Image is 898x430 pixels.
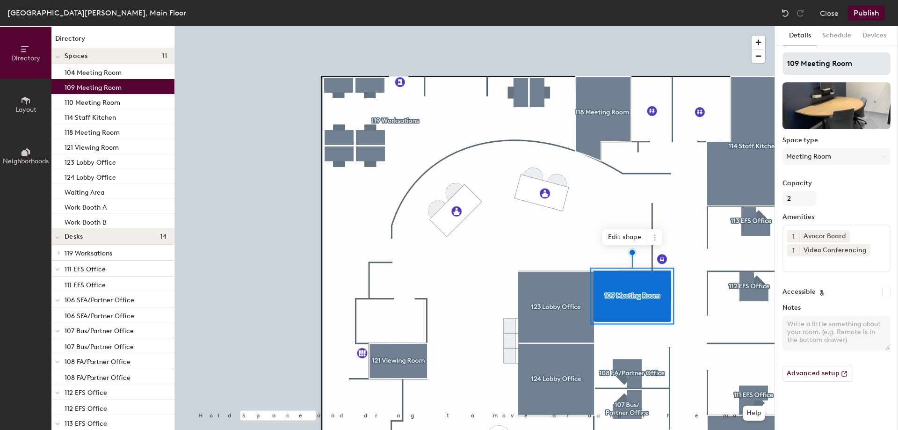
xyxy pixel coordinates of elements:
button: Devices [857,26,892,45]
p: 121 Viewing Room [65,141,119,152]
p: 104 Meeting Room [65,66,122,77]
span: 108 FA/Partner Office [65,358,130,366]
button: Publish [848,6,885,21]
label: Space type [782,137,891,144]
span: 107 Bus/Partner Office [65,327,134,335]
label: Accessible [782,288,816,296]
button: Details [783,26,817,45]
div: Avocor Board [799,230,850,242]
span: Desks [65,233,83,241]
label: Capacity [782,180,891,187]
p: Waiting Area [65,186,104,197]
span: 11 [162,52,167,60]
span: 106 SFA/Partner Office [65,296,134,304]
span: Layout [15,106,36,114]
button: 1 [787,244,799,256]
div: [GEOGRAPHIC_DATA][PERSON_NAME], Main Floor [7,7,186,19]
span: 14 [160,233,167,241]
span: 119 Worksations [65,249,112,257]
span: 112 EFS Office [65,389,107,397]
span: Spaces [65,52,88,60]
span: 113 EFS Office [65,420,107,428]
button: Help [743,406,765,421]
img: The space named 109 Meeting Room [782,82,891,129]
button: 1 [787,230,799,242]
p: 112 EFS Office [65,402,107,413]
span: 111 EFS Office [65,265,106,273]
p: 111 EFS Office [65,278,106,289]
span: Neighborhoods [3,157,49,165]
button: Meeting Room [782,148,891,165]
div: Video Conferencing [799,244,870,256]
label: Notes [782,304,891,312]
p: 109 Meeting Room [65,81,122,92]
p: 118 Meeting Room [65,126,120,137]
p: Work Booth B [65,216,107,226]
span: 1 [792,232,795,241]
p: 123 Lobby Office [65,156,116,167]
img: Undo [781,8,790,18]
button: Schedule [817,26,857,45]
span: 1 [792,246,795,255]
p: 107 Bus/Partner Office [65,340,134,351]
button: Close [820,6,839,21]
img: Redo [796,8,805,18]
p: 108 FA/Partner Office [65,371,130,382]
p: 114 Staff Kitchen [65,111,116,122]
button: Advanced setup [782,366,853,382]
label: Amenities [782,213,891,221]
span: Edit shape [602,229,647,245]
span: Directory [11,54,40,62]
p: 110 Meeting Room [65,96,120,107]
p: Work Booth A [65,201,107,211]
p: 124 Lobby Office [65,171,116,182]
p: 106 SFA/Partner Office [65,309,134,320]
h1: Directory [51,34,174,48]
